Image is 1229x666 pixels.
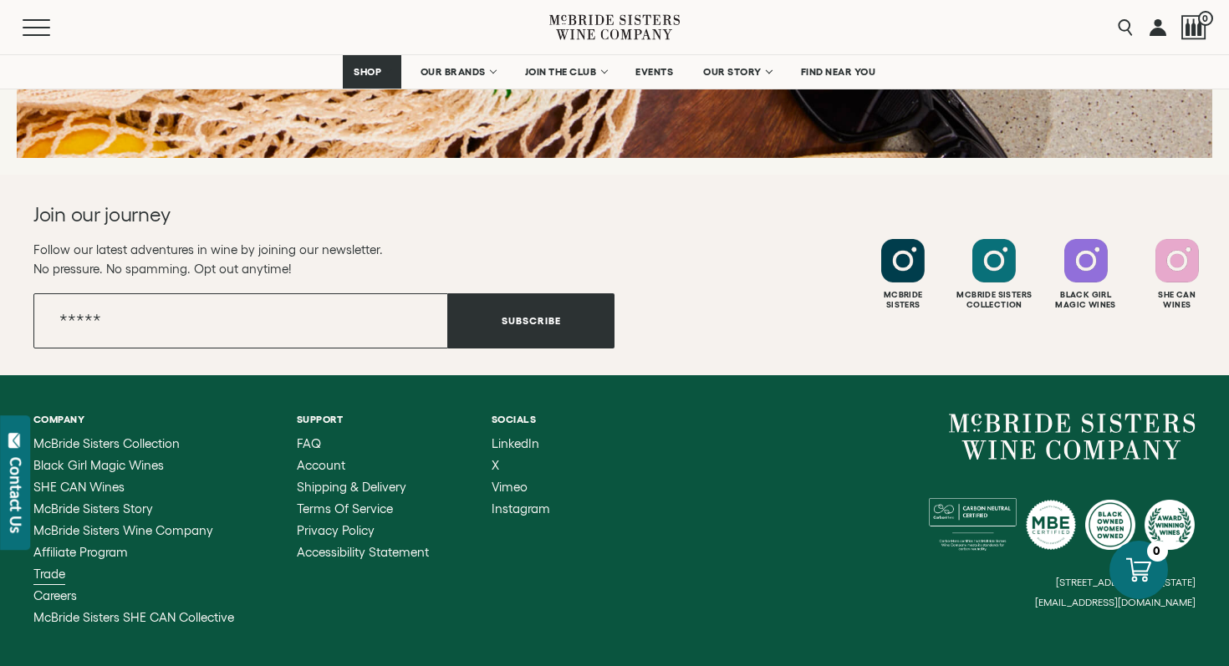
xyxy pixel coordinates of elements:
[33,589,234,602] a: Careers
[635,66,673,78] span: EVENTS
[33,611,234,624] a: McBride Sisters SHE CAN Collective
[33,437,234,450] a: McBride Sisters Collection
[297,502,429,516] a: Terms of Service
[33,480,125,494] span: SHE CAN Wines
[33,436,180,450] span: McBride Sisters Collection
[692,55,782,89] a: OUR STORY
[492,502,550,516] a: Instagram
[297,501,393,516] span: Terms of Service
[297,523,375,537] span: Privacy Policy
[33,545,128,559] span: Affiliate Program
[1056,577,1196,587] small: [STREET_ADDRESS][US_STATE]
[859,239,946,310] a: Follow McBride Sisters on Instagram McbrideSisters
[1043,239,1130,310] a: Follow Black Girl Magic Wines on Instagram Black GirlMagic Wines
[343,55,401,89] a: SHOP
[8,457,24,533] div: Contact Us
[297,436,321,450] span: FAQ
[297,459,429,472] a: Account
[297,458,345,472] span: Account
[492,458,499,472] span: X
[33,610,234,624] span: McBride Sisters SHE CAN Collective
[33,293,448,348] input: Email
[514,55,617,89] a: JOIN THE CLUB
[1198,11,1213,26] span: 0
[492,459,550,472] a: X
[625,55,684,89] a: EVENTS
[33,458,164,472] span: Black Girl Magic Wines
[951,290,1038,310] div: Mcbride Sisters Collection
[33,240,614,278] p: Follow our latest adventures in wine by joining our newsletter. No pressure. No spamming. Opt out...
[492,437,550,450] a: LinkedIn
[1043,290,1130,310] div: Black Girl Magic Wines
[492,480,528,494] span: Vimeo
[949,414,1196,460] a: McBride Sisters Wine Company
[421,66,486,78] span: OUR BRANDS
[297,437,429,450] a: FAQ
[297,546,429,559] a: Accessibility Statement
[33,524,234,537] a: McBride Sisters Wine Company
[33,546,234,559] a: Affiliate Program
[354,66,382,78] span: SHOP
[1035,597,1196,608] small: [EMAIL_ADDRESS][DOMAIN_NAME]
[1134,290,1221,310] div: She Can Wines
[525,66,597,78] span: JOIN THE CLUB
[951,239,1038,310] a: Follow McBride Sisters Collection on Instagram Mcbride SistersCollection
[33,523,213,537] span: McBride Sisters Wine Company
[33,567,65,581] span: Trade
[33,459,234,472] a: Black Girl Magic Wines
[492,480,550,494] a: Vimeo
[448,293,614,348] button: Subscribe
[801,66,876,78] span: FIND NEAR YOU
[33,501,153,516] span: McBride Sisters Story
[33,201,557,228] h2: Join our journey
[33,502,234,516] a: McBride Sisters Story
[1147,541,1168,562] div: 0
[33,567,234,581] a: Trade
[297,524,429,537] a: Privacy Policy
[297,480,406,494] span: Shipping & Delivery
[790,55,887,89] a: FIND NEAR YOU
[33,588,77,602] span: Careers
[33,480,234,494] a: SHE CAN Wines
[1134,239,1221,310] a: Follow SHE CAN Wines on Instagram She CanWines
[492,436,539,450] span: LinkedIn
[297,480,429,494] a: Shipping & Delivery
[297,545,429,559] span: Accessibility Statement
[703,66,762,78] span: OUR STORY
[23,19,83,36] button: Mobile Menu Trigger
[410,55,506,89] a: OUR BRANDS
[859,290,946,310] div: Mcbride Sisters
